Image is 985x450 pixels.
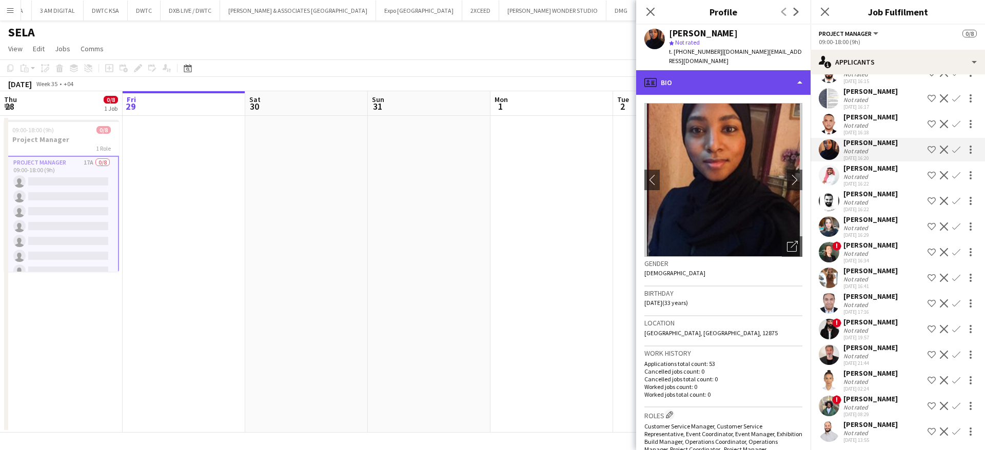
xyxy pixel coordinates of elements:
[220,1,376,21] button: [PERSON_NAME] & ASSOCIATES [GEOGRAPHIC_DATA]
[4,95,17,104] span: Thu
[669,48,722,55] span: t. [PHONE_NUMBER]
[843,224,870,232] div: Not rated
[843,420,898,429] div: [PERSON_NAME]
[782,236,802,257] div: Open photos pop-in
[644,329,778,337] span: [GEOGRAPHIC_DATA], [GEOGRAPHIC_DATA], 12875
[843,198,870,206] div: Not rated
[843,352,870,360] div: Not rated
[29,42,49,55] a: Edit
[843,78,898,85] div: [DATE] 16:15
[104,105,117,112] div: 1 Job
[644,410,802,420] h3: Roles
[669,48,802,65] span: | [DOMAIN_NAME][EMAIL_ADDRESS][DOMAIN_NAME]
[843,206,898,213] div: [DATE] 16:22
[617,95,629,104] span: Tue
[499,1,606,21] button: [PERSON_NAME] WONDER STUDIO
[3,100,17,112] span: 28
[644,299,688,306] span: [DATE] (33 years)
[644,269,705,277] span: [DEMOGRAPHIC_DATA]
[644,349,802,358] h3: Work history
[843,104,898,110] div: [DATE] 16:17
[8,25,35,40] h1: SELA
[843,403,870,411] div: Not rated
[843,411,898,418] div: [DATE] 08:29
[843,138,898,147] div: [PERSON_NAME]
[376,1,462,21] button: Expo [GEOGRAPHIC_DATA]
[843,334,898,341] div: [DATE] 19:57
[33,44,45,53] span: Edit
[843,163,898,173] div: [PERSON_NAME]
[128,1,161,21] button: DWTC
[8,44,23,53] span: View
[84,1,128,21] button: DWTC KSA
[644,259,802,268] h3: Gender
[843,155,898,161] div: [DATE] 16:20
[4,156,119,297] app-card-role: Project Manager17A0/809:00-18:00 (9h)
[843,87,898,96] div: [PERSON_NAME]
[644,383,802,391] p: Worked jobs count: 0
[606,1,636,21] button: DMG
[843,437,898,443] div: [DATE] 13:55
[843,180,898,187] div: [DATE] 16:22
[636,5,811,18] h3: Profile
[32,1,84,21] button: 3 AM DIGITAL
[462,1,499,21] button: 2XCEED
[843,283,898,290] div: [DATE] 16:41
[811,50,985,74] div: Applicants
[843,301,870,309] div: Not rated
[616,100,629,112] span: 2
[843,292,898,301] div: [PERSON_NAME]
[843,326,870,334] div: Not rated
[843,394,898,403] div: [PERSON_NAME]
[248,100,261,112] span: 30
[843,369,898,378] div: [PERSON_NAME]
[51,42,74,55] a: Jobs
[8,79,32,89] div: [DATE]
[34,80,60,88] span: Week 35
[372,95,384,104] span: Sun
[644,289,802,298] h3: Birthday
[843,96,870,104] div: Not rated
[843,70,870,78] div: Not rated
[76,42,108,55] a: Comms
[249,95,261,104] span: Sat
[843,250,870,257] div: Not rated
[161,1,220,21] button: DXB LIVE / DWTC
[96,145,111,152] span: 1 Role
[843,232,898,238] div: [DATE] 16:29
[4,120,119,272] app-job-card: 09:00-18:00 (9h)0/8Project Manager1 RoleProject Manager17A0/809:00-18:00 (9h)
[843,429,870,437] div: Not rated
[962,30,977,37] span: 0/8
[644,391,802,398] p: Worked jobs total count: 0
[104,96,118,104] span: 0/8
[843,257,898,264] div: [DATE] 16:34
[127,95,136,104] span: Fri
[819,30,872,37] span: Project Manager
[636,70,811,95] div: Bio
[644,360,802,367] p: Applications total count: 53
[644,375,802,383] p: Cancelled jobs total count: 0
[843,240,898,250] div: [PERSON_NAME]
[843,275,870,283] div: Not rated
[370,100,384,112] span: 31
[832,241,841,251] span: !
[843,112,898,121] div: [PERSON_NAME]
[819,30,880,37] button: Project Manager
[832,395,841,404] span: !
[843,147,870,155] div: Not rated
[644,318,802,328] h3: Location
[843,129,898,136] div: [DATE] 16:18
[12,126,54,134] span: 09:00-18:00 (9h)
[495,95,508,104] span: Mon
[843,309,898,315] div: [DATE] 17:16
[843,189,898,198] div: [PERSON_NAME]
[96,126,111,134] span: 0/8
[843,385,898,392] div: [DATE] 02:24
[843,173,870,180] div: Not rated
[64,80,73,88] div: +04
[843,343,898,352] div: [PERSON_NAME]
[644,367,802,375] p: Cancelled jobs count: 0
[843,378,870,385] div: Not rated
[843,215,898,224] div: [PERSON_NAME]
